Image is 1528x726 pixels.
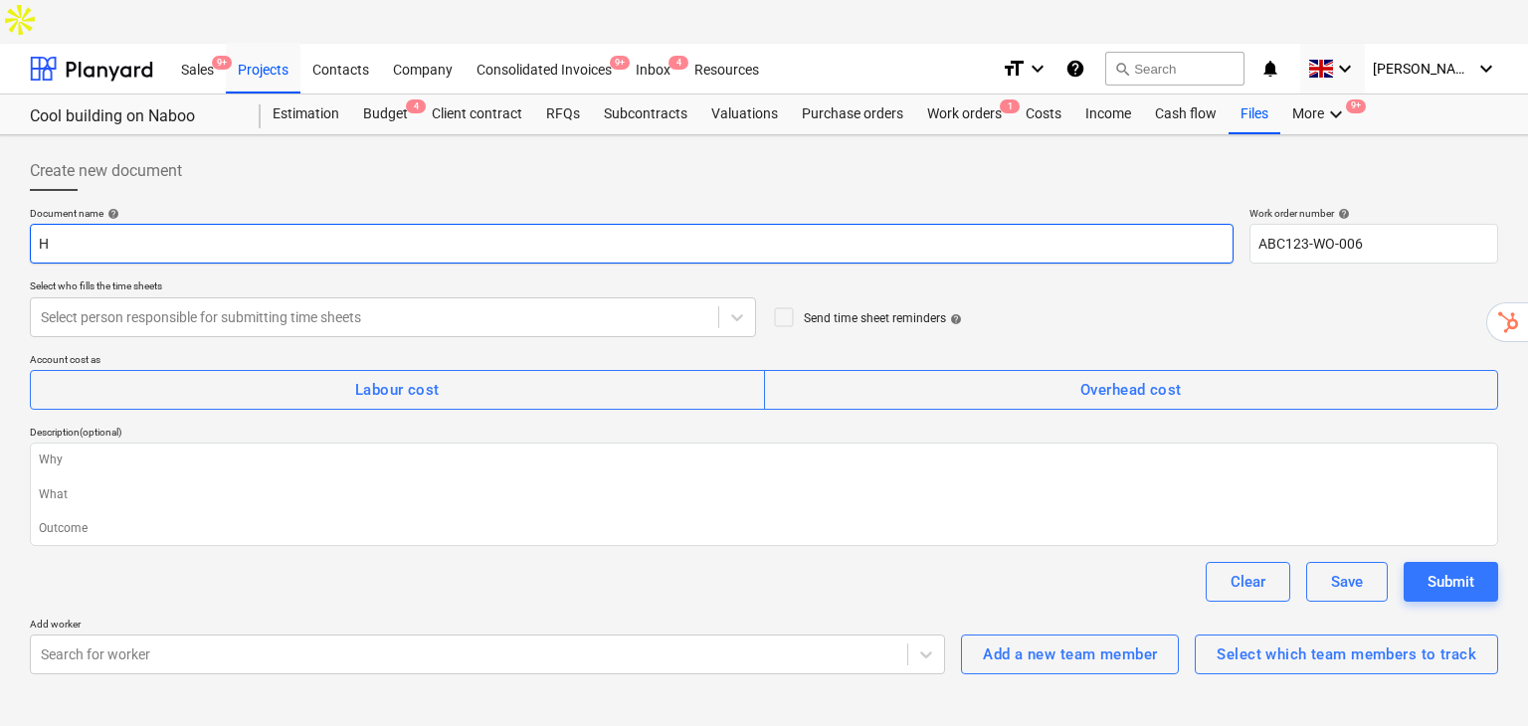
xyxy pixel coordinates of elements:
div: Send time sheet reminders [804,310,962,327]
input: Document name [30,224,1234,264]
a: Consolidated Invoices9+ [465,44,624,93]
a: Inbox4 [624,44,682,93]
span: [PERSON_NAME] [1373,61,1472,77]
div: Save [1331,569,1363,595]
a: Budget4 [351,94,420,134]
button: Save [1306,562,1388,602]
div: Account cost as [30,353,1498,366]
a: Subcontracts [592,94,699,134]
button: Labour cost [30,370,765,410]
div: Description (optional) [30,426,1498,439]
a: Purchase orders [790,94,915,134]
div: Inbox [624,43,682,93]
div: Clear [1231,569,1265,595]
i: format_size [1002,57,1026,81]
span: 9+ [212,56,232,70]
i: keyboard_arrow_down [1474,57,1498,81]
span: help [1334,208,1350,220]
div: Select which team members to track [1217,641,1476,667]
i: keyboard_arrow_down [1333,57,1357,81]
div: Cool building on Naboo [30,106,237,127]
i: notifications [1260,57,1280,81]
span: Create new document [30,159,182,183]
a: Income [1073,94,1143,134]
div: Add a new team member [983,641,1157,667]
i: keyboard_arrow_down [1026,57,1050,81]
div: Resources [682,43,771,93]
span: help [103,208,119,220]
div: Contacts [300,43,381,93]
a: Estimation [261,94,351,134]
a: Resources [682,44,771,93]
a: Work orders1 [915,94,1014,134]
a: RFQs [534,94,592,134]
div: Company [381,43,465,93]
button: Add a new team member [961,635,1179,674]
a: Company [381,44,465,93]
span: 9+ [1346,99,1366,113]
a: Projects [226,44,300,93]
div: Projects [226,43,300,93]
div: Sales [169,43,226,93]
div: Overhead cost [1080,377,1182,403]
a: Cash flow [1143,94,1229,134]
a: Sales9+ [169,44,226,93]
a: Valuations [699,94,790,134]
input: Order number [1249,224,1498,264]
a: Contacts [300,44,381,93]
a: Files [1229,94,1280,134]
div: Work orders [915,94,1014,134]
button: Submit [1404,562,1498,602]
div: Consolidated Invoices [465,43,624,93]
a: Client contract [420,94,534,134]
button: Clear [1206,562,1290,602]
div: Select who fills the time sheets [30,279,756,292]
span: 9+ [610,56,630,70]
i: Knowledge base [1065,57,1085,81]
div: Work order number [1249,207,1498,220]
div: Budget [351,94,420,134]
button: Search [1105,52,1244,86]
span: 1 [1000,99,1020,113]
p: Add worker [30,618,945,635]
div: Labour cost [355,377,440,403]
span: 4 [406,99,426,113]
div: Submit [1428,569,1474,595]
div: More [1280,94,1360,134]
i: keyboard_arrow_down [1324,102,1348,126]
button: Select which team members to track [1195,635,1498,674]
span: help [946,313,962,325]
div: Document name [30,207,1234,220]
a: Costs [1014,94,1073,134]
button: Overhead cost [764,370,1499,410]
span: 4 [668,56,688,70]
span: search [1114,61,1130,77]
